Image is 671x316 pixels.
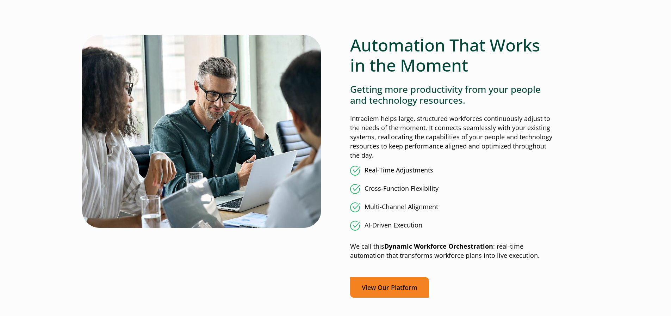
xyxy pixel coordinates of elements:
[350,35,552,75] h2: Automation That Works in the Moment
[384,242,493,250] strong: Dynamic Workforce Orchestration
[350,84,552,106] h4: Getting more productivity from your people and technology resources.
[350,242,552,260] p: We call this : real-time automation that transforms workforce plans into live execution.
[82,35,321,228] img: Under pressure
[350,114,552,160] p: Intradiem helps large, structured workforces continuously adjust to the needs of the moment. It c...
[350,184,552,194] li: Cross-Function Flexibility
[350,202,552,212] li: Multi-Channel Alignment
[350,166,552,176] li: Real-Time Adjustments
[350,221,552,231] li: AI-Driven Execution
[350,277,429,298] a: View Our Platform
